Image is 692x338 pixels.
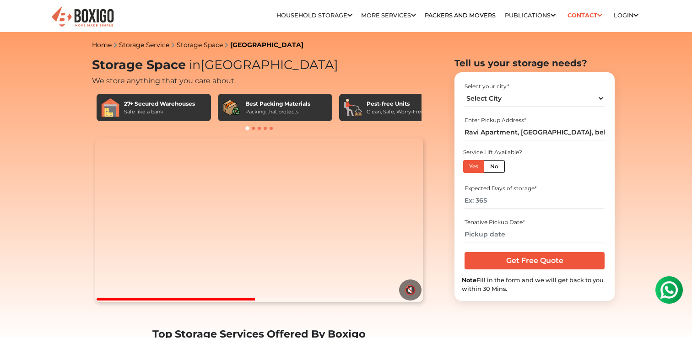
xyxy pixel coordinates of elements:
[177,41,223,49] a: Storage Space
[344,98,362,117] img: Pest-free Units
[124,100,195,108] div: 27+ Secured Warehouses
[465,82,604,91] div: Select your city
[463,160,484,173] label: Yes
[465,116,604,124] div: Enter Pickup Address
[51,6,115,28] img: Boxigo
[465,124,604,140] input: Select Building or Nearest Landmark
[465,193,604,209] input: Ex: 365
[222,98,241,117] img: Best Packing Materials
[245,100,310,108] div: Best Packing Materials
[186,57,338,72] span: [GEOGRAPHIC_DATA]
[124,108,195,116] div: Safe like a bank
[367,100,424,108] div: Pest-free Units
[361,12,416,19] a: More services
[454,58,615,69] h2: Tell us your storage needs?
[95,138,422,302] video: Your browser does not support the video tag.
[92,76,236,85] span: We store anything that you care about.
[463,148,526,156] div: Service Lift Available?
[564,8,605,22] a: Contact
[230,41,303,49] a: [GEOGRAPHIC_DATA]
[465,218,604,226] div: Tenative Pickup Date
[92,41,112,49] a: Home
[276,12,352,19] a: Household Storage
[399,279,422,300] button: 🔇
[465,252,604,269] input: Get Free Quote
[9,9,27,27] img: whatsapp-icon.svg
[505,12,556,19] a: Publications
[189,57,200,72] span: in
[425,12,496,19] a: Packers and Movers
[465,184,604,193] div: Expected Days of storage
[101,98,119,117] img: 27+ Secured Warehouses
[367,108,424,116] div: Clean, Safe, Worry-Free
[614,12,638,19] a: Login
[119,41,169,49] a: Storage Service
[462,276,607,293] div: Fill in the form and we will get back to you within 30 Mins.
[245,108,310,116] div: Packing that protects
[465,226,604,242] input: Pickup date
[484,160,505,173] label: No
[462,277,476,284] b: Note
[92,58,426,73] h1: Storage Space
